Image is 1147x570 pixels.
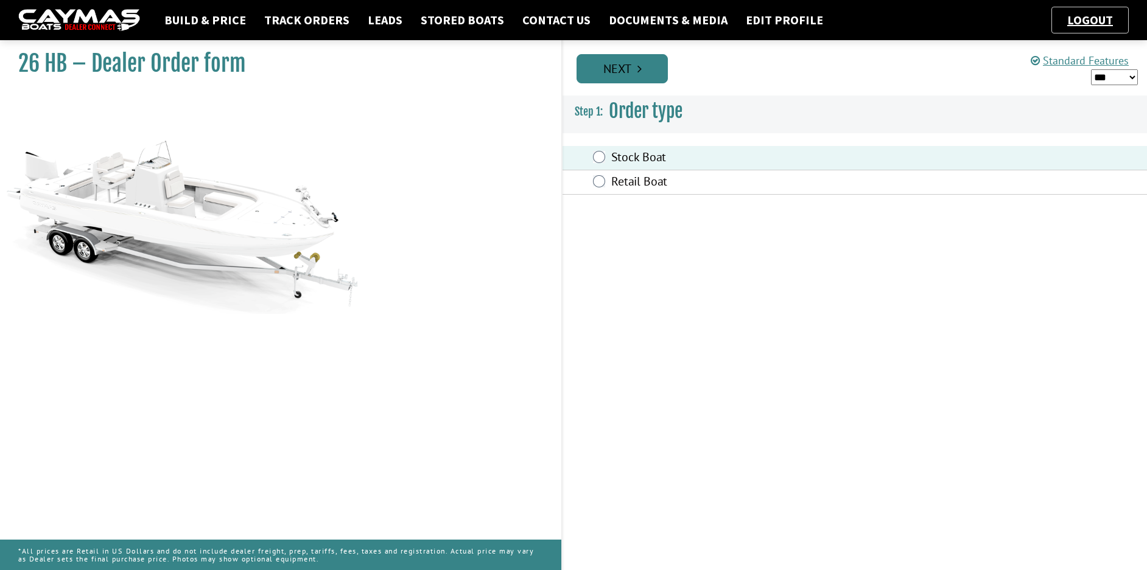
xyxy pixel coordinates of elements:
[1061,12,1119,27] a: Logout
[740,12,829,28] a: Edit Profile
[18,9,140,32] img: caymas-dealer-connect-2ed40d3bc7270c1d8d7ffb4b79bf05adc795679939227970def78ec6f6c03838.gif
[573,52,1147,83] ul: Pagination
[516,12,597,28] a: Contact Us
[611,150,933,167] label: Stock Boat
[577,54,668,83] a: Next
[158,12,252,28] a: Build & Price
[18,50,531,77] h1: 26 HB – Dealer Order form
[603,12,734,28] a: Documents & Media
[258,12,356,28] a: Track Orders
[415,12,510,28] a: Stored Boats
[18,541,543,569] p: *All prices are Retail in US Dollars and do not include dealer freight, prep, tariffs, fees, taxe...
[1031,54,1129,68] a: Standard Features
[362,12,409,28] a: Leads
[611,174,933,192] label: Retail Boat
[563,89,1147,134] h3: Order type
